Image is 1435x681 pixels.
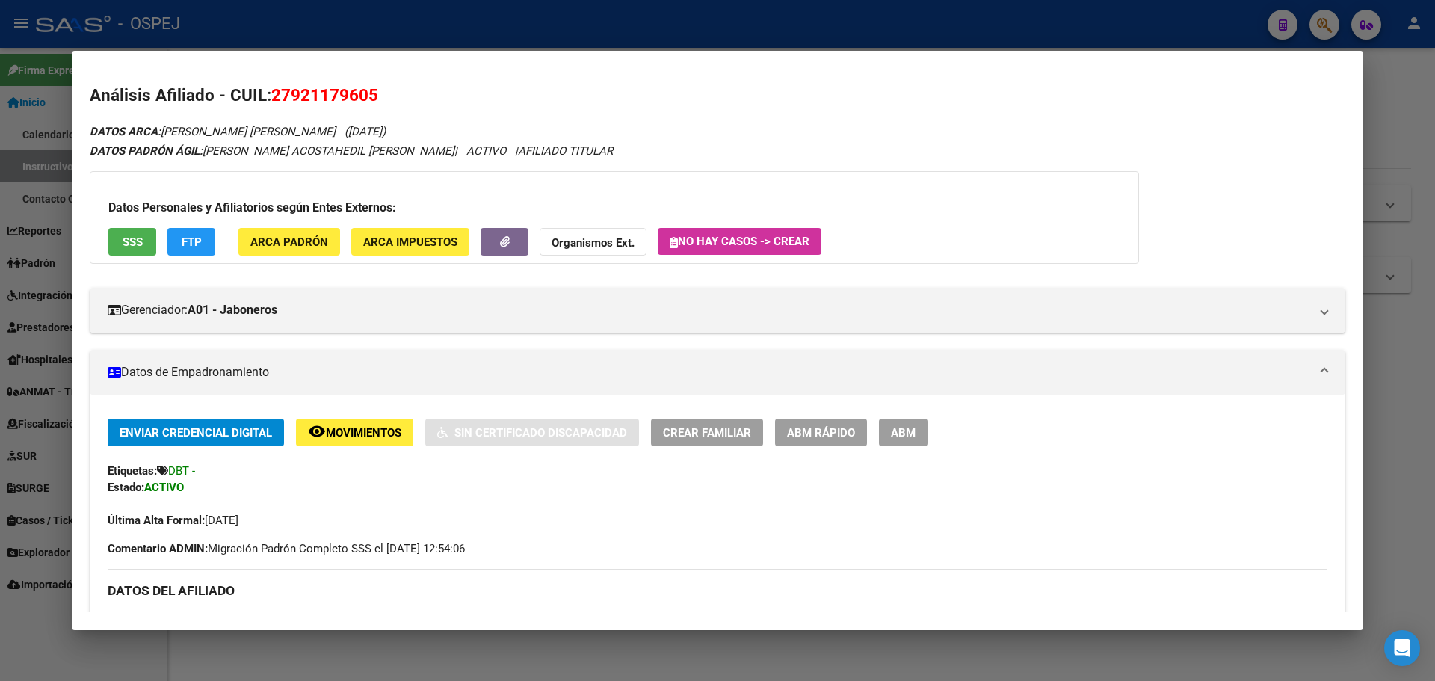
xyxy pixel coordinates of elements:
[250,235,328,249] span: ARCA Padrón
[108,363,1309,381] mat-panel-title: Datos de Empadronamiento
[167,228,215,256] button: FTP
[787,426,855,440] span: ABM Rápido
[108,419,284,446] button: Enviar Credencial Digital
[108,301,1309,319] mat-panel-title: Gerenciador:
[454,426,627,440] span: Sin Certificado Discapacidad
[108,481,144,494] strong: Estado:
[120,426,272,440] span: Enviar Credencial Digital
[90,125,161,138] strong: DATOS ARCA:
[108,514,238,527] span: [DATE]
[345,125,386,138] span: ([DATE])
[271,85,378,105] span: 27921179605
[123,235,143,249] span: SSS
[425,419,639,446] button: Sin Certificado Discapacidad
[658,228,821,255] button: No hay casos -> Crear
[540,228,646,256] button: Organismos Ext.
[90,144,203,158] strong: DATOS PADRÓN ÁGIL:
[651,419,763,446] button: Crear Familiar
[108,582,1327,599] h3: DATOS DEL AFILIADO
[90,144,613,158] i: | ACTIVO |
[775,419,867,446] button: ABM Rápido
[90,288,1345,333] mat-expansion-panel-header: Gerenciador:A01 - Jaboneros
[90,125,336,138] span: [PERSON_NAME] [PERSON_NAME]
[108,514,205,527] strong: Última Alta Formal:
[326,426,401,440] span: Movimientos
[308,422,326,440] mat-icon: remove_red_eye
[144,481,184,494] strong: ACTIVO
[188,301,277,319] strong: A01 - Jaboneros
[879,419,928,446] button: ABM
[108,228,156,256] button: SSS
[108,199,1120,217] h3: Datos Personales y Afiliatorios según Entes Externos:
[108,540,465,557] span: Migración Padrón Completo SSS el [DATE] 12:54:06
[168,464,195,478] span: DBT -
[90,350,1345,395] mat-expansion-panel-header: Datos de Empadronamiento
[518,144,613,158] span: AFILIADO TITULAR
[296,419,413,446] button: Movimientos
[90,144,454,158] span: [PERSON_NAME] ACOSTAHEDIL [PERSON_NAME]
[891,426,916,440] span: ABM
[108,464,157,478] strong: Etiquetas:
[670,235,809,248] span: No hay casos -> Crear
[1384,630,1420,666] div: Open Intercom Messenger
[663,426,751,440] span: Crear Familiar
[552,236,635,250] strong: Organismos Ext.
[238,228,340,256] button: ARCA Padrón
[351,228,469,256] button: ARCA Impuestos
[90,83,1345,108] h2: Análisis Afiliado - CUIL:
[363,235,457,249] span: ARCA Impuestos
[182,235,202,249] span: FTP
[108,542,208,555] strong: Comentario ADMIN:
